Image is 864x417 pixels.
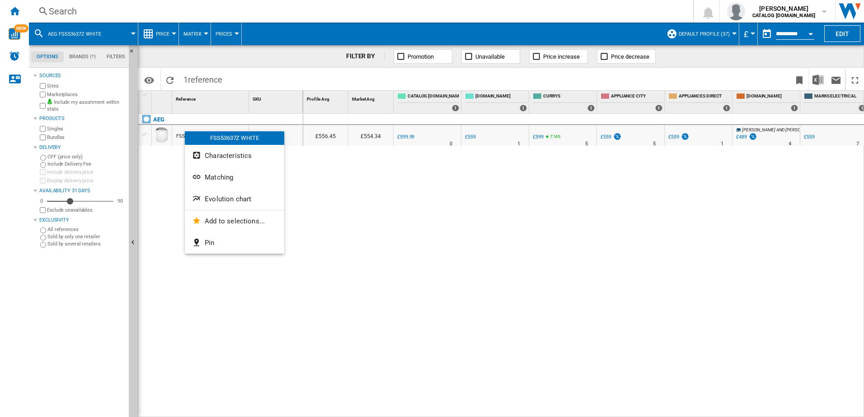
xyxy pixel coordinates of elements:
button: Characteristics [185,145,284,167]
span: Pin [205,239,214,247]
button: Matching [185,167,284,188]
button: Evolution chart [185,188,284,210]
button: Pin... [185,232,284,254]
span: Evolution chart [205,195,251,203]
span: Characteristics [205,152,252,160]
button: Add to selections... [185,210,284,232]
span: Matching [205,173,233,181]
span: Add to selections... [205,217,265,225]
div: FSS53637Z WHITE [185,131,284,145]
